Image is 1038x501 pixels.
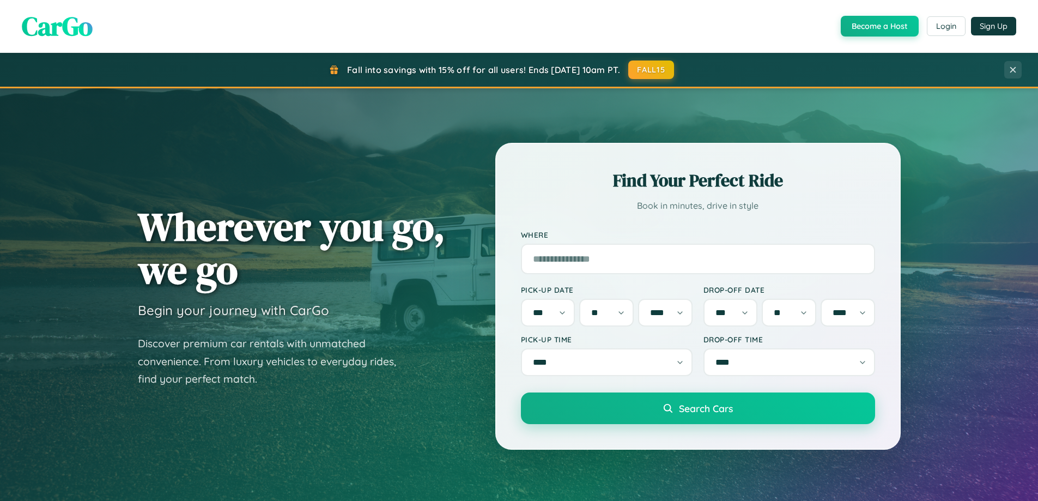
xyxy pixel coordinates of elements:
span: CarGo [22,8,93,44]
h3: Begin your journey with CarGo [138,302,329,318]
button: Login [927,16,966,36]
button: Sign Up [971,17,1016,35]
p: Book in minutes, drive in style [521,198,875,214]
span: Search Cars [679,402,733,414]
label: Drop-off Date [703,285,875,294]
label: Drop-off Time [703,335,875,344]
p: Discover premium car rentals with unmatched convenience. From luxury vehicles to everyday rides, ... [138,335,410,388]
label: Pick-up Date [521,285,693,294]
label: Pick-up Time [521,335,693,344]
button: FALL15 [628,61,674,79]
label: Where [521,230,875,239]
h2: Find Your Perfect Ride [521,168,875,192]
button: Search Cars [521,393,875,424]
button: Become a Host [841,16,919,37]
h1: Wherever you go, we go [138,205,445,291]
span: Fall into savings with 15% off for all users! Ends [DATE] 10am PT. [347,64,620,75]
